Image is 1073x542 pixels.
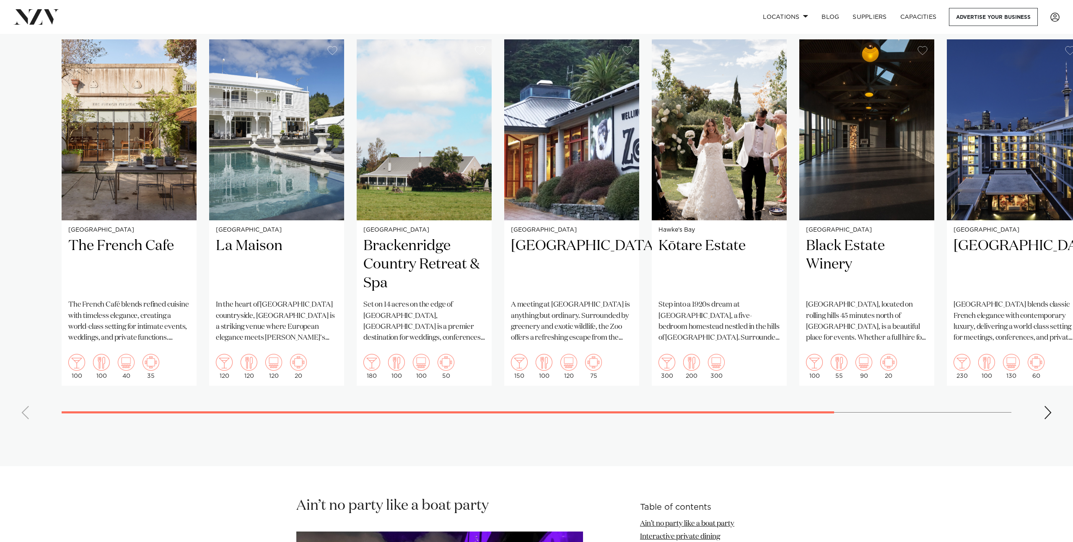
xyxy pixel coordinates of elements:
[511,227,632,233] small: [GEOGRAPHIC_DATA]
[880,354,897,371] img: meeting.png
[265,354,282,371] img: theatre.png
[1003,354,1020,379] div: 130
[799,39,934,386] a: [GEOGRAPHIC_DATA] Black Estate Winery [GEOGRAPHIC_DATA], located on rolling hills 45 minutes nort...
[62,39,197,386] a: [GEOGRAPHIC_DATA] The French Cafe The French Café blends refined cuisine with timeless elegance, ...
[536,354,552,371] img: dining.png
[68,299,190,343] p: The French Café blends refined cuisine with timeless elegance, creating a world-class setting for...
[846,8,893,26] a: SUPPLIERS
[1028,354,1044,371] img: meeting.png
[290,354,307,379] div: 20
[438,354,454,379] div: 50
[363,237,485,293] h2: Brackenridge Country Retreat & Spa
[413,354,430,371] img: theatre.png
[357,39,492,386] a: [GEOGRAPHIC_DATA] Brackenridge Country Retreat & Spa Set on 14 acres on the edge of [GEOGRAPHIC_D...
[683,354,700,371] img: dining.png
[504,39,639,386] a: [GEOGRAPHIC_DATA] [GEOGRAPHIC_DATA] A meeting at [GEOGRAPHIC_DATA] is anything but ordinary. Surr...
[93,354,110,379] div: 100
[806,227,928,233] small: [GEOGRAPHIC_DATA]
[62,39,197,386] swiper-slide: 1 / 8
[954,354,970,379] div: 230
[855,354,872,379] div: 90
[363,354,380,379] div: 180
[831,354,848,371] img: dining.png
[216,299,337,343] p: In the heart of [GEOGRAPHIC_DATA] countryside, [GEOGRAPHIC_DATA] is a striking venue where Europe...
[296,496,583,515] h2: Ain’t no party like a boat party
[357,39,492,386] swiper-slide: 3 / 8
[640,533,720,540] a: Interactive private dining
[209,39,344,386] swiper-slide: 2 / 8
[363,227,485,233] small: [GEOGRAPHIC_DATA]
[806,237,928,293] h2: Black Estate Winery
[363,354,380,371] img: cocktail.png
[799,39,934,386] swiper-slide: 6 / 8
[216,227,337,233] small: [GEOGRAPHIC_DATA]
[658,237,780,293] h2: Kōtare Estate
[504,39,639,386] swiper-slide: 4 / 8
[978,354,995,379] div: 100
[560,354,577,371] img: theatre.png
[241,354,257,371] img: dining.png
[954,354,970,371] img: cocktail.png
[413,354,430,379] div: 100
[216,354,233,379] div: 120
[949,8,1038,26] a: Advertise your business
[585,354,602,379] div: 75
[118,354,135,379] div: 40
[806,354,823,379] div: 100
[13,9,59,24] img: nzv-logo.png
[585,354,602,371] img: meeting.png
[815,8,846,26] a: BLOG
[640,520,734,527] a: Ain’t no party like a boat party
[806,299,928,343] p: [GEOGRAPHIC_DATA], located on rolling hills 45 minutes north of [GEOGRAPHIC_DATA], is a beautiful...
[658,354,675,371] img: cocktail.png
[831,354,848,379] div: 55
[363,299,485,343] p: Set on 14 acres on the edge of [GEOGRAPHIC_DATA], [GEOGRAPHIC_DATA] is a premier destination for ...
[93,354,110,371] img: dining.png
[880,354,897,379] div: 20
[511,354,528,371] img: cocktail.png
[708,354,725,371] img: theatre.png
[806,354,823,371] img: cocktail.png
[68,237,190,293] h2: The French Cafe
[658,299,780,343] p: Step into a 1920s dream at [GEOGRAPHIC_DATA], a five-bedroom homestead nestled in the hills of [G...
[511,354,528,379] div: 150
[241,354,257,379] div: 120
[855,354,872,371] img: theatre.png
[658,354,675,379] div: 300
[216,354,233,371] img: cocktail.png
[1003,354,1020,371] img: theatre.png
[68,354,85,371] img: cocktail.png
[438,354,454,371] img: meeting.png
[756,8,815,26] a: Locations
[68,354,85,379] div: 100
[708,354,725,379] div: 300
[652,39,787,386] a: Hawke's Bay Kōtare Estate Step into a 1920s dream at [GEOGRAPHIC_DATA], a five-bedroom homestead ...
[143,354,159,371] img: meeting.png
[560,354,577,379] div: 120
[652,39,787,386] swiper-slide: 5 / 8
[216,237,337,293] h2: La Maison
[1028,354,1044,379] div: 60
[894,8,943,26] a: Capacities
[388,354,405,371] img: dining.png
[511,299,632,343] p: A meeting at [GEOGRAPHIC_DATA] is anything but ordinary. Surrounded by greenery and exotic wildli...
[536,354,552,379] div: 100
[511,237,632,293] h2: [GEOGRAPHIC_DATA]
[68,227,190,233] small: [GEOGRAPHIC_DATA]
[388,354,405,379] div: 100
[118,354,135,371] img: theatre.png
[640,503,777,512] h6: Table of contents
[683,354,700,379] div: 200
[143,354,159,379] div: 35
[265,354,282,379] div: 120
[209,39,344,386] a: [GEOGRAPHIC_DATA] La Maison In the heart of [GEOGRAPHIC_DATA] countryside, [GEOGRAPHIC_DATA] is a...
[658,227,780,233] small: Hawke's Bay
[978,354,995,371] img: dining.png
[290,354,307,371] img: meeting.png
